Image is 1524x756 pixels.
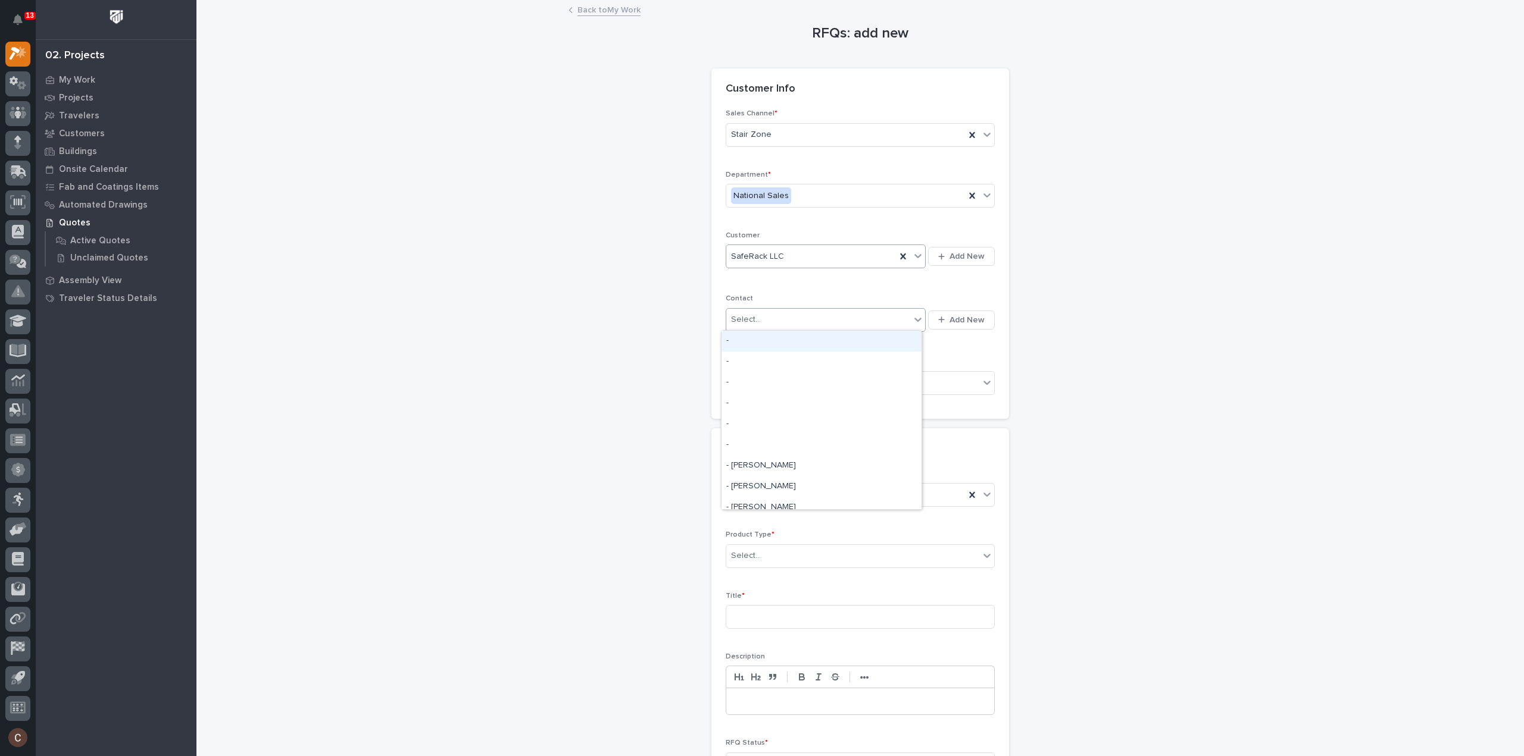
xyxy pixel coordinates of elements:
p: Unclaimed Quotes [70,253,148,263]
a: Travelers [36,106,196,124]
button: ••• [856,670,873,684]
a: My Work [36,71,196,89]
span: Sales Channel [726,110,777,117]
p: Buildings [59,146,97,157]
a: Automated Drawings [36,196,196,214]
p: Customers [59,128,105,139]
p: Automated Drawings [59,200,148,211]
p: Quotes [59,218,90,228]
a: Customers [36,124,196,142]
p: Active Quotes [70,236,130,246]
p: Travelers [59,111,99,121]
div: Notifications13 [15,14,30,33]
div: - Charlie Mabie [722,456,922,476]
p: 13 [26,11,34,20]
span: RFQ Status [726,739,768,746]
a: Projects [36,89,196,106]
span: Contact [726,295,753,302]
span: Description [726,653,765,660]
div: - [722,372,922,393]
span: Department [726,171,771,178]
div: - [722,352,922,372]
div: Select... [731,313,761,326]
p: Onsite Calendar [59,164,128,175]
span: Title [726,592,745,600]
div: - [722,331,922,352]
span: Add New [950,315,985,325]
div: - Shawn McPartland [722,497,922,518]
button: Add New [928,247,995,266]
span: Product Type [726,531,775,538]
p: Fab and Coatings Items [59,182,159,193]
button: Add New [928,310,995,330]
span: SafeRack LLC [731,250,784,263]
button: users-avatar [5,725,30,750]
div: - John Day [722,476,922,497]
a: Quotes [36,214,196,231]
img: Workspace Logo [105,6,127,28]
strong: ••• [860,673,869,682]
a: Fab and Coatings Items [36,178,196,196]
a: Buildings [36,142,196,160]
span: Customer [726,232,760,239]
p: Traveler Status Details [59,293,157,304]
div: Select... [731,550,761,562]
a: Unclaimed Quotes [46,249,196,266]
span: Add New [950,251,985,262]
div: 02. Projects [45,49,105,62]
p: Assembly View [59,275,121,286]
div: - [722,393,922,414]
p: My Work [59,75,95,86]
a: Traveler Status Details [36,289,196,307]
div: - [722,414,922,435]
h1: RFQs: add new [711,25,1009,42]
div: - [722,435,922,456]
button: Notifications [5,7,30,32]
span: Stair Zone [731,128,772,141]
a: Assembly View [36,271,196,289]
p: Projects [59,93,93,103]
div: National Sales [731,187,791,205]
a: Onsite Calendar [36,160,196,178]
h2: Customer Info [726,83,795,96]
a: Active Quotes [46,232,196,249]
a: Back toMy Work [577,2,641,16]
